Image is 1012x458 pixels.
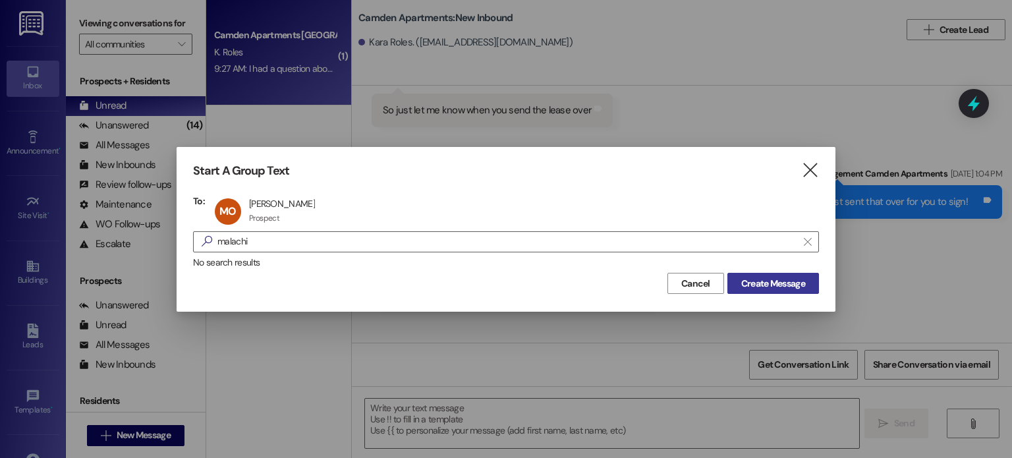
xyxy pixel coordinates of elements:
h3: Start A Group Text [193,163,289,179]
h3: To: [193,195,205,207]
button: Create Message [727,273,819,294]
button: Cancel [667,273,724,294]
div: Prospect [249,213,279,223]
span: Create Message [741,277,805,291]
input: Search for any contact or apartment [217,233,797,251]
i:  [196,235,217,248]
div: No search results [193,256,819,270]
i:  [804,237,811,247]
button: Clear text [797,232,818,252]
i:  [801,163,819,177]
span: MO [219,204,236,218]
span: Cancel [681,277,710,291]
div: [PERSON_NAME] [249,198,315,210]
